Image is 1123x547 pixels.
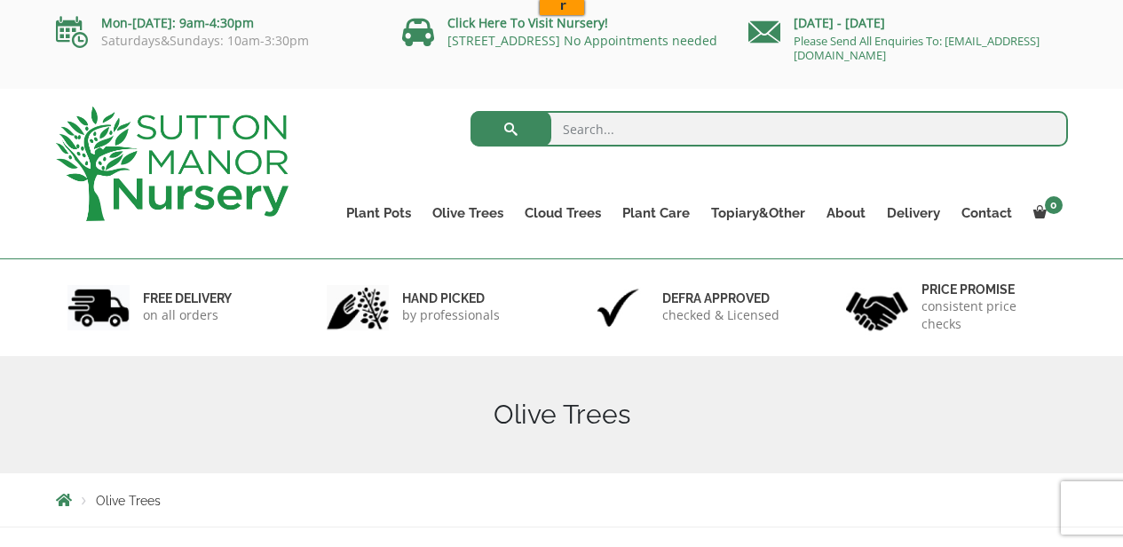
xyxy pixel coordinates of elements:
[876,201,951,226] a: Delivery
[471,111,1068,147] input: Search...
[447,14,608,31] a: Click Here To Visit Nursery!
[700,201,816,226] a: Topiary&Other
[56,107,289,221] img: logo
[662,290,779,306] h6: Defra approved
[402,290,500,306] h6: hand picked
[67,285,130,330] img: 1.jpg
[748,12,1068,34] p: [DATE] - [DATE]
[422,201,514,226] a: Olive Trees
[96,494,161,508] span: Olive Trees
[794,33,1040,63] a: Please Send All Enquiries To: [EMAIL_ADDRESS][DOMAIN_NAME]
[587,285,649,330] img: 3.jpg
[143,306,232,324] p: on all orders
[951,201,1023,226] a: Contact
[921,297,1056,333] p: consistent price checks
[846,281,908,335] img: 4.jpg
[56,399,1068,431] h1: Olive Trees
[1045,196,1063,214] span: 0
[447,32,717,49] a: [STREET_ADDRESS] No Appointments needed
[402,306,500,324] p: by professionals
[921,281,1056,297] h6: Price promise
[662,306,779,324] p: checked & Licensed
[143,290,232,306] h6: FREE DELIVERY
[514,201,612,226] a: Cloud Trees
[612,201,700,226] a: Plant Care
[56,34,376,48] p: Saturdays&Sundays: 10am-3:30pm
[816,201,876,226] a: About
[56,12,376,34] p: Mon-[DATE]: 9am-4:30pm
[336,201,422,226] a: Plant Pots
[56,493,1068,507] nav: Breadcrumbs
[1023,201,1068,226] a: 0
[327,285,389,330] img: 2.jpg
